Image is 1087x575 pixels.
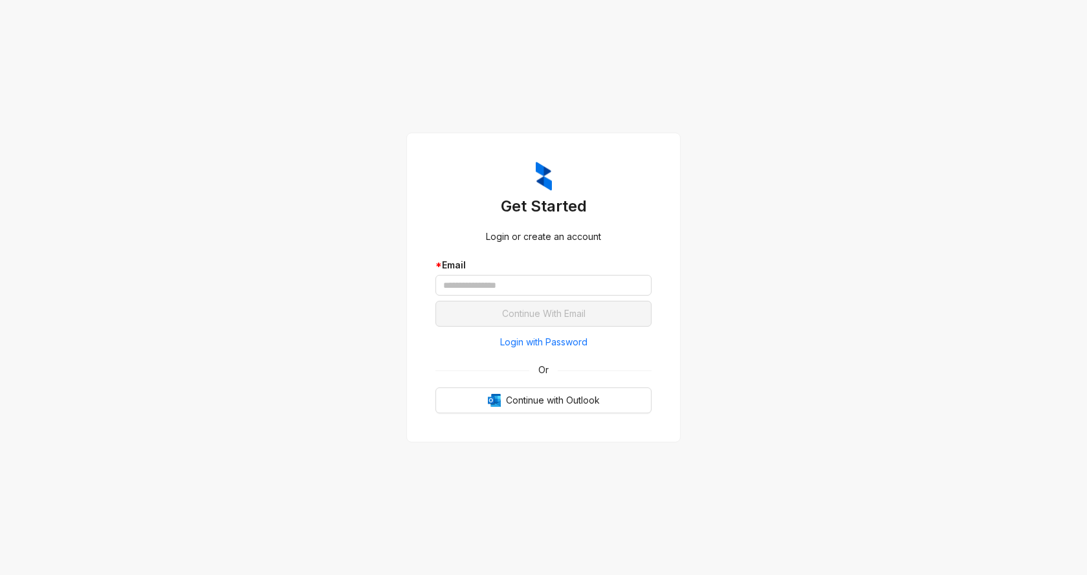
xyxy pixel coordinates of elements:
[435,196,652,217] h3: Get Started
[435,387,652,413] button: OutlookContinue with Outlook
[435,230,652,244] div: Login or create an account
[536,162,552,191] img: ZumaIcon
[435,301,652,327] button: Continue With Email
[529,363,558,377] span: Or
[500,335,587,349] span: Login with Password
[435,258,652,272] div: Email
[506,393,600,407] span: Continue with Outlook
[488,394,501,407] img: Outlook
[435,332,652,353] button: Login with Password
